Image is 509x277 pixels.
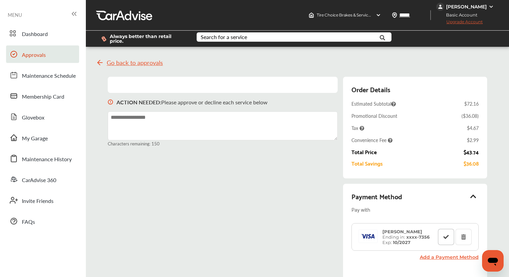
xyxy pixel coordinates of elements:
a: FAQs [6,212,79,230]
div: Promotional Discount [351,112,397,119]
span: CarAdvise 360 [22,176,56,185]
a: Maintenance History [6,150,79,167]
div: Total Savings [351,160,383,166]
span: Go back to approvals [107,59,163,66]
span: Pay with [351,205,370,214]
strong: xxxx- 7356 [406,234,430,240]
div: Ending in: Exp: [379,229,433,245]
div: [PERSON_NAME] [446,4,487,10]
div: $72.16 [464,100,479,107]
span: Upgrade Account [436,19,483,28]
a: Invite Friends [6,192,79,209]
img: header-down-arrow.9dd2ce7d.svg [376,12,381,18]
p: Please approve or decline each service below [116,98,268,106]
div: Payment Method [351,191,479,202]
span: Glovebox [22,113,44,122]
span: Always better than retail price. [110,34,186,43]
div: $36.08 [464,160,479,166]
a: Approvals [6,45,79,63]
img: header-divider.bc55588e.svg [430,10,431,20]
small: Characters remaining: 150 [108,140,337,147]
span: Dashboard [22,30,48,39]
img: svg+xml;base64,PHN2ZyB4bWxucz0iaHR0cDovL3d3dy53My5vcmcvMjAwMC9zdmciIHdpZHRoPSIyNCIgaGVpZ2h0PSIyNC... [96,59,104,67]
span: Tax [351,125,364,131]
span: Maintenance History [22,155,72,164]
span: FAQs [22,218,35,227]
a: My Garage [6,129,79,146]
img: header-home-logo.8d720a4f.svg [309,12,314,18]
img: location_vector.a44bc228.svg [392,12,397,18]
span: Approvals [22,51,46,60]
img: dollor_label_vector.a70140d1.svg [101,36,106,42]
div: $2.99 [467,137,479,143]
span: Membership Card [22,93,64,101]
span: Tire Choice Brakes & Service , [STREET_ADDRESS] [GEOGRAPHIC_DATA][PERSON_NAME] , FL 34984 [317,12,508,18]
div: Total Price [351,149,377,155]
div: Search for a service [201,34,247,40]
a: Membership Card [6,87,79,105]
b: ACTION NEEDED : [116,98,161,106]
a: Add a Payment Method [420,254,479,260]
img: svg+xml;base64,PHN2ZyB3aWR0aD0iMTYiIGhlaWdodD0iMTciIHZpZXdCb3g9IjAgMCAxNiAxNyIgZmlsbD0ibm9uZSIgeG... [108,93,113,111]
span: My Garage [22,134,48,143]
img: WGsFRI8htEPBVLJbROoPRyZpYNWhNONpIPPETTm6eUC0GeLEiAAAAAElFTkSuQmCC [488,4,494,9]
a: Dashboard [6,25,79,42]
div: $43.74 [464,149,479,155]
iframe: Button to launch messaging window [482,250,504,272]
strong: 10/2027 [393,240,410,245]
a: CarAdvise 360 [6,171,79,188]
div: $4.67 [467,125,479,131]
a: Maintenance Schedule [6,66,79,84]
strong: [PERSON_NAME] [382,229,422,234]
span: Estimated Subtotal [351,100,396,107]
span: Invite Friends [22,197,54,206]
a: Glovebox [6,108,79,126]
span: MENU [8,12,22,18]
span: Maintenance Schedule [22,72,76,80]
div: Order Details [351,83,390,95]
span: Convenience Fee [351,137,393,143]
span: Basic Account [437,11,482,19]
div: ( $36.08 ) [462,112,479,119]
img: jVpblrzwTbfkPYzPPzSLxeg0AAAAASUVORK5CYII= [436,3,444,11]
